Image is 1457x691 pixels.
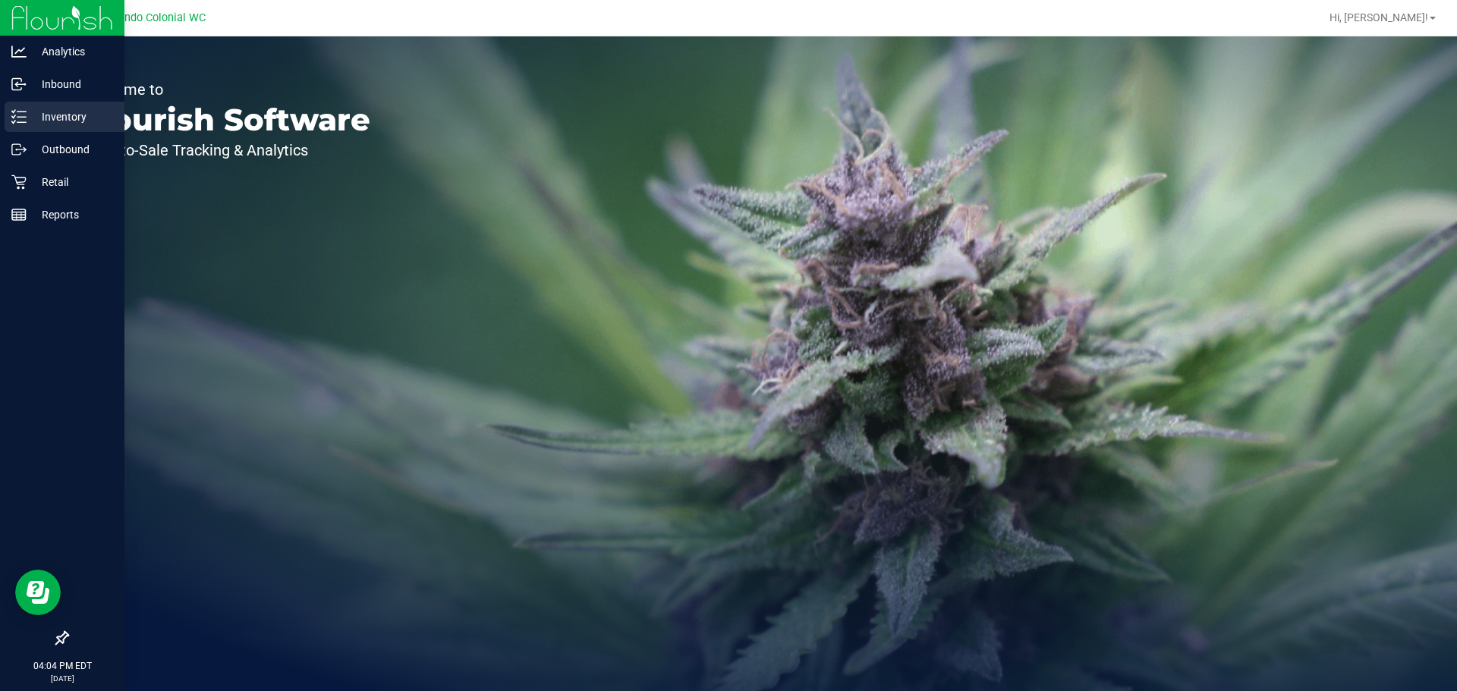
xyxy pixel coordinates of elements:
[27,108,118,126] p: Inventory
[7,673,118,684] p: [DATE]
[27,206,118,224] p: Reports
[82,143,370,158] p: Seed-to-Sale Tracking & Analytics
[27,42,118,61] p: Analytics
[11,174,27,190] inline-svg: Retail
[27,173,118,191] p: Retail
[7,659,118,673] p: 04:04 PM EDT
[82,105,370,135] p: Flourish Software
[11,142,27,157] inline-svg: Outbound
[15,570,61,615] iframe: Resource center
[82,82,370,97] p: Welcome to
[104,11,206,24] span: Orlando Colonial WC
[11,44,27,59] inline-svg: Analytics
[27,75,118,93] p: Inbound
[11,77,27,92] inline-svg: Inbound
[11,109,27,124] inline-svg: Inventory
[27,140,118,159] p: Outbound
[11,207,27,222] inline-svg: Reports
[1330,11,1428,24] span: Hi, [PERSON_NAME]!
